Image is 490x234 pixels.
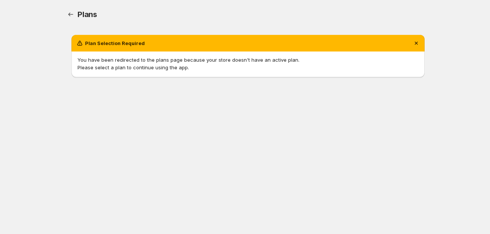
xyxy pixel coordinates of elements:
button: Dismiss notification [411,38,422,48]
h2: Plan Selection Required [85,39,145,47]
p: Please select a plan to continue using the app. [78,64,419,71]
p: You have been redirected to the plans page because your store doesn't have an active plan. [78,56,419,64]
a: Home [65,9,76,20]
span: Plans [78,10,97,19]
